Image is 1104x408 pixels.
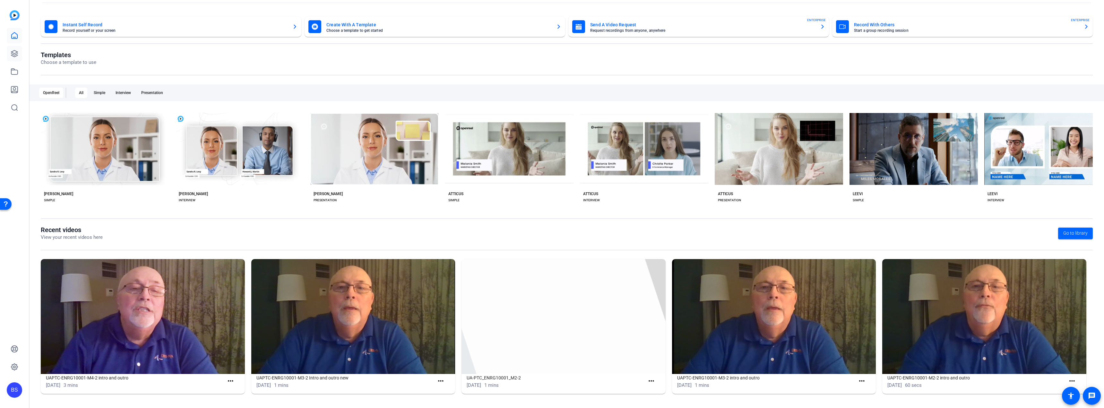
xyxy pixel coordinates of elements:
mat-card-subtitle: Record yourself or your screen [63,29,287,32]
div: BS [7,382,22,398]
a: Go to library [1058,228,1093,239]
div: Interview [112,88,135,98]
span: 1 mins [274,382,289,388]
span: ENTERPRISE [807,18,826,22]
mat-card-subtitle: Start a group recording session [854,29,1079,32]
h1: UA-PTC_ENRG10001_M2-2 [467,374,645,382]
div: Presentation [137,88,167,98]
button: Create With A TemplateChoose a template to get started [305,16,565,37]
mat-icon: more_horiz [647,377,655,385]
h1: UAPTC-ENRG10001-M4-2 intro and outro [46,374,224,382]
img: UAPTC-ENRG10001-M2-2 intro and outro [882,259,1086,374]
div: INTERVIEW [179,198,195,203]
mat-icon: message [1088,392,1096,400]
div: ATTICUS [718,191,733,196]
div: PRESENTATION [314,198,337,203]
mat-card-title: Instant Self Record [63,21,287,29]
div: All [75,88,87,98]
div: ATTICUS [448,191,463,196]
span: [DATE] [467,382,481,388]
div: Simple [90,88,109,98]
div: [PERSON_NAME] [314,191,343,196]
mat-card-subtitle: Request recordings from anyone, anywhere [590,29,815,32]
div: INTERVIEW [583,198,600,203]
mat-card-title: Create With A Template [326,21,551,29]
div: PRESENTATION [718,198,741,203]
span: 60 secs [905,382,922,388]
span: 3 mins [64,382,78,388]
h1: Templates [41,51,96,59]
img: UAPTC-ENRG10001-M3-2 intro and outro [672,259,876,374]
span: Go to library [1063,230,1088,237]
p: Choose a template to use [41,59,96,66]
mat-card-title: Record With Others [854,21,1079,29]
mat-icon: more_horiz [1068,377,1076,385]
div: OpenReel [39,88,63,98]
span: [DATE] [46,382,60,388]
mat-card-title: Send A Video Request [590,21,815,29]
span: 1 mins [695,382,709,388]
h1: UAPTC-ENRG10001-M2-2 intro and outro [887,374,1065,382]
mat-icon: accessibility [1067,392,1075,400]
div: [PERSON_NAME] [44,191,73,196]
span: [DATE] [677,382,692,388]
div: SIMPLE [448,198,460,203]
div: LEEVI [853,191,863,196]
span: ENTERPRISE [1071,18,1090,22]
h1: UAPTC-ENRG10001-M3-2 Intro and outro new [256,374,435,382]
div: INTERVIEW [988,198,1004,203]
mat-icon: more_horiz [437,377,445,385]
h1: Recent videos [41,226,103,234]
span: [DATE] [887,382,902,388]
div: SIMPLE [853,198,864,203]
p: View your recent videos here [41,234,103,241]
div: SIMPLE [44,198,55,203]
button: Send A Video RequestRequest recordings from anyone, anywhereENTERPRISE [568,16,829,37]
button: Instant Self RecordRecord yourself or your screen [41,16,301,37]
mat-card-subtitle: Choose a template to get started [326,29,551,32]
div: [PERSON_NAME] [179,191,208,196]
img: UA-PTC_ENRG10001_M2-2 [461,259,666,374]
button: Record With OthersStart a group recording sessionENTERPRISE [832,16,1093,37]
h1: UAPTC-ENRG10001-M3-2 intro and outro [677,374,855,382]
span: [DATE] [256,382,271,388]
span: 1 mins [484,382,499,388]
div: ATTICUS [583,191,598,196]
img: blue-gradient.svg [10,10,20,20]
div: LEEVI [988,191,997,196]
img: UAPTC-ENRG10001-M3-2 Intro and outro new [251,259,455,374]
mat-icon: more_horiz [227,377,235,385]
img: UAPTC-ENRG10001-M4-2 intro and outro [41,259,245,374]
mat-icon: more_horiz [858,377,866,385]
